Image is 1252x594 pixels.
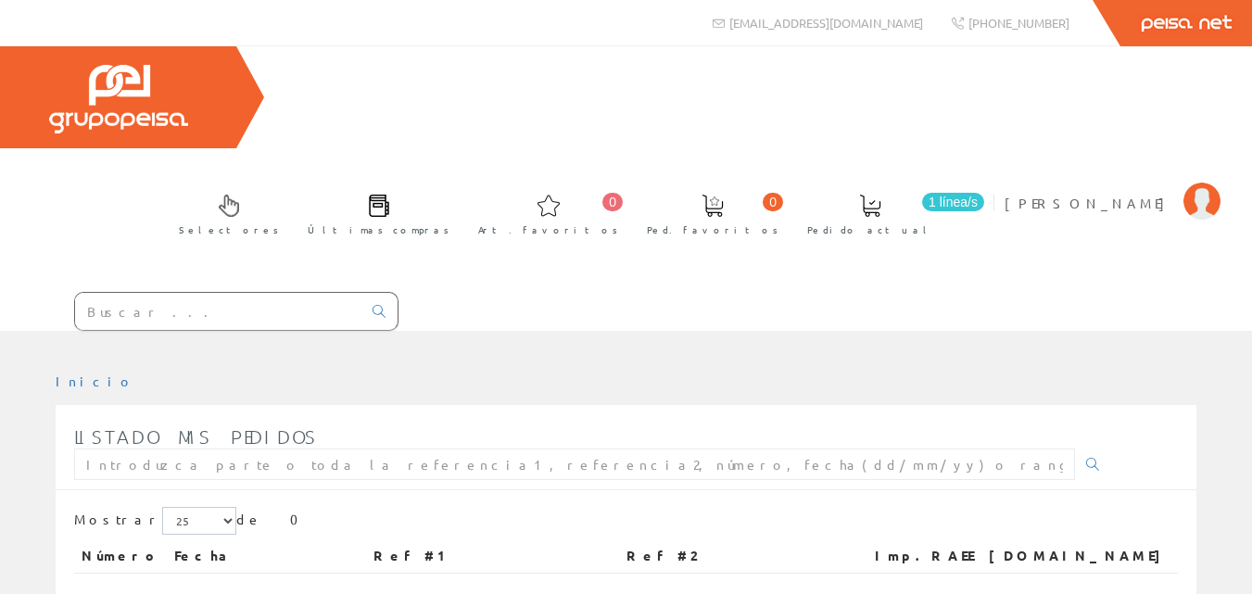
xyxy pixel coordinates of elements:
span: [PERSON_NAME] [1005,194,1174,212]
label: Mostrar [74,507,236,535]
a: Inicio [56,373,134,389]
span: [EMAIL_ADDRESS][DOMAIN_NAME] [729,15,923,31]
th: Ref #2 [619,539,842,573]
span: Pedido actual [807,221,933,239]
th: Fecha [167,539,366,573]
a: 1 línea/s Pedido actual [789,179,989,246]
span: Selectores [179,221,279,239]
a: Últimas compras [289,179,459,246]
select: Mostrar [162,507,236,535]
th: Imp.RAEE [842,539,981,573]
input: Introduzca parte o toda la referencia1, referencia2, número, fecha(dd/mm/yy) o rango de fechas(dd... [74,449,1075,480]
span: 1 línea/s [922,193,984,211]
img: Grupo Peisa [49,65,188,133]
th: [DOMAIN_NAME] [981,539,1178,573]
span: Últimas compras [308,221,449,239]
span: Art. favoritos [478,221,618,239]
span: [PHONE_NUMBER] [968,15,1069,31]
span: Ped. favoritos [647,221,778,239]
input: Buscar ... [75,293,361,330]
span: Listado mis pedidos [74,425,318,448]
th: Ref #1 [366,539,619,573]
span: 0 [763,193,783,211]
a: Selectores [160,179,288,246]
div: de 0 [74,507,1178,539]
a: [PERSON_NAME] [1005,179,1220,196]
th: Número [74,539,167,573]
span: 0 [602,193,623,211]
